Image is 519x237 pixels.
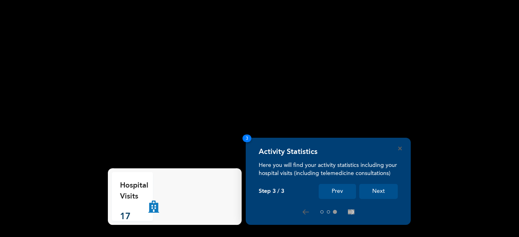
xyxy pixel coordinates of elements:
[120,210,148,224] p: 17
[259,188,284,195] p: Step 3 / 3
[120,180,148,202] p: Hospital Visits
[319,184,356,199] button: Prev
[398,147,402,150] button: Close
[259,161,398,177] p: Here you will find your activity statistics including your hospital visits (including telemedicin...
[259,147,317,156] h4: Activity Statistics
[242,135,251,142] span: 3
[359,184,398,199] button: Next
